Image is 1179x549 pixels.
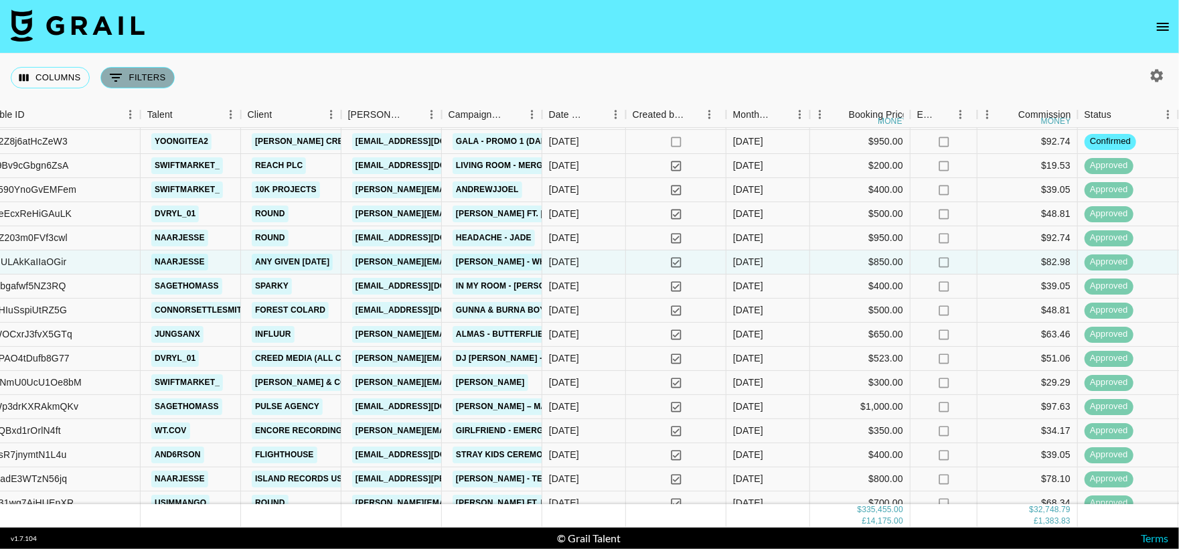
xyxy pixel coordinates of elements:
[810,274,911,299] div: $400.00
[977,323,1078,347] div: $63.46
[549,135,579,148] div: 16/9/2025
[121,104,141,125] button: Menu
[141,102,241,128] div: Talent
[977,250,1078,274] div: $82.98
[810,299,911,323] div: $500.00
[1085,256,1133,268] span: approved
[252,206,289,222] a: Round
[151,230,208,246] a: naarjesse
[606,104,626,125] button: Menu
[352,133,502,150] a: [EMAIL_ADDRESS][DOMAIN_NAME]
[557,532,621,545] div: © Grail Talent
[951,104,971,125] button: Menu
[733,351,763,365] div: Sep '25
[252,495,289,512] a: Round
[352,398,502,415] a: [EMAIL_ADDRESS][DOMAIN_NAME]
[810,202,911,226] div: $500.00
[810,443,911,467] div: $400.00
[810,347,911,371] div: $523.00
[241,102,341,128] div: Client
[151,495,210,512] a: usimmango
[1085,135,1136,148] span: confirmed
[977,347,1078,371] div: $51.06
[1085,497,1133,509] span: approved
[733,424,763,437] div: Sep '25
[977,299,1078,323] div: $48.81
[252,422,351,439] a: Encore recordings
[151,254,208,270] a: naarjesse
[453,447,558,463] a: Stray Kids CEREMONY
[453,254,600,270] a: [PERSON_NAME] - Who Yurt You
[977,467,1078,491] div: $78.10
[352,350,570,367] a: [PERSON_NAME][EMAIL_ADDRESS][DOMAIN_NAME]
[151,133,212,150] a: yoongitea2
[685,105,704,124] button: Sort
[549,102,587,128] div: Date Created
[733,231,763,244] div: Sep '25
[1085,102,1112,128] div: Status
[733,255,763,268] div: Sep '25
[549,255,579,268] div: 26/9/2025
[549,183,579,196] div: 26/9/2025
[733,376,763,389] div: Sep '25
[977,178,1078,202] div: $39.05
[700,104,720,125] button: Menu
[352,157,502,174] a: [EMAIL_ADDRESS][DOMAIN_NAME]
[733,472,763,485] div: Sep '25
[252,230,289,246] a: Round
[147,102,173,128] div: Talent
[977,226,1078,250] div: $92.74
[1085,352,1133,365] span: approved
[810,250,911,274] div: $850.00
[977,491,1078,516] div: $68.34
[1000,105,1018,124] button: Sort
[549,303,579,317] div: 14/9/2025
[151,181,223,198] a: swiftmarket_
[252,133,480,150] a: [PERSON_NAME] Creative KK ([GEOGRAPHIC_DATA])
[1085,183,1133,196] span: approved
[733,159,763,172] div: Sep '25
[352,447,502,463] a: [EMAIL_ADDRESS][DOMAIN_NAME]
[442,102,542,128] div: Campaign (Type)
[866,516,903,527] div: 14,175.00
[810,226,911,250] div: $950.00
[453,206,775,222] a: [PERSON_NAME] ft. [PERSON_NAME] (Dancers Phase 2) - [PERSON_NAME]
[453,350,589,367] a: DJ [PERSON_NAME] - Mussulo
[549,351,579,365] div: 23/9/2025
[252,278,292,295] a: Sparky
[348,102,403,128] div: [PERSON_NAME]
[1085,304,1133,317] span: approved
[1085,232,1133,244] span: approved
[878,117,908,125] div: money
[352,374,639,391] a: [PERSON_NAME][EMAIL_ADDRESS][PERSON_NAME][DOMAIN_NAME]
[1085,159,1133,172] span: approved
[936,105,955,124] button: Sort
[151,326,204,343] a: jungsanx
[917,102,936,128] div: Expenses: Remove Commission?
[1041,117,1071,125] div: money
[252,398,323,415] a: Pulse Agency
[352,326,639,343] a: [PERSON_NAME][EMAIL_ADDRESS][PERSON_NAME][DOMAIN_NAME]
[733,279,763,293] div: Sep '25
[1085,376,1133,389] span: approved
[549,327,579,341] div: 23/9/2025
[549,279,579,293] div: 25/9/2025
[626,102,726,128] div: Created by Grail Team
[252,181,320,198] a: 10k Projects
[352,230,502,246] a: [EMAIL_ADDRESS][DOMAIN_NAME]
[549,376,579,389] div: 27/9/2025
[151,447,204,463] a: and6rson
[549,496,579,509] div: 4/9/2025
[422,104,442,125] button: Menu
[1111,105,1130,124] button: Sort
[252,374,368,391] a: [PERSON_NAME] & Co LLC
[151,374,223,391] a: swiftmarket_
[810,323,911,347] div: $650.00
[810,491,911,516] div: $700.00
[733,327,763,341] div: Sep '25
[352,278,502,295] a: [EMAIL_ADDRESS][DOMAIN_NAME]
[810,395,911,419] div: $1,000.00
[453,181,522,198] a: andrewjjoel
[252,157,306,174] a: Reach PLC
[248,102,272,128] div: Client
